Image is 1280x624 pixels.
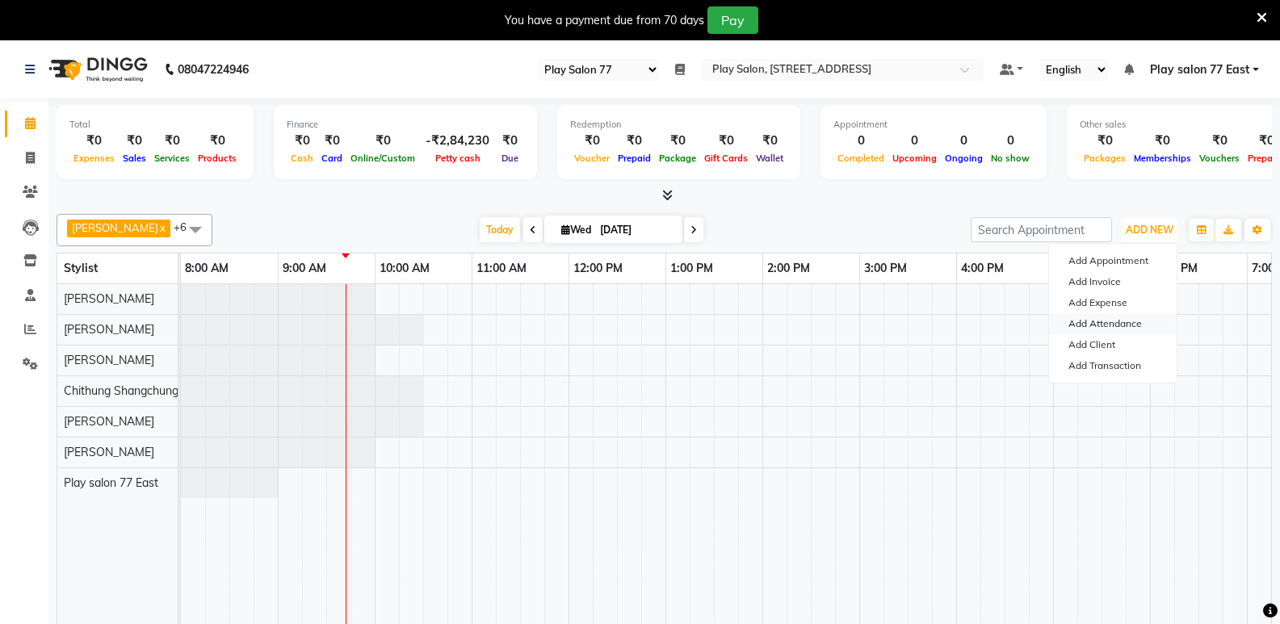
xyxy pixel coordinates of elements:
[150,153,194,164] span: Services
[287,132,317,150] div: ₹0
[1195,153,1244,164] span: Vouchers
[1049,313,1177,334] a: Add Attendance
[752,132,787,150] div: ₹0
[497,153,522,164] span: Due
[119,132,150,150] div: ₹0
[174,220,199,233] span: +6
[833,153,888,164] span: Completed
[64,291,154,306] span: [PERSON_NAME]
[346,153,419,164] span: Online/Custom
[1049,355,1177,376] a: Add Transaction
[64,322,154,337] span: [PERSON_NAME]
[158,221,166,234] a: x
[64,414,154,429] span: [PERSON_NAME]
[666,257,717,280] a: 1:00 PM
[655,132,700,150] div: ₹0
[763,257,814,280] a: 2:00 PM
[971,217,1112,242] input: Search Appointment
[700,153,752,164] span: Gift Cards
[570,118,787,132] div: Redemption
[1122,219,1177,241] button: ADD NEW
[41,47,152,92] img: logo
[655,153,700,164] span: Package
[888,153,941,164] span: Upcoming
[833,132,888,150] div: 0
[700,132,752,150] div: ₹0
[1080,132,1130,150] div: ₹0
[64,261,98,275] span: Stylist
[1049,250,1177,271] button: Add Appointment
[614,132,655,150] div: ₹0
[1130,132,1195,150] div: ₹0
[72,221,158,234] span: [PERSON_NAME]
[181,257,233,280] a: 8:00 AM
[69,118,241,132] div: Total
[69,132,119,150] div: ₹0
[941,153,987,164] span: Ongoing
[472,257,531,280] a: 11:00 AM
[287,153,317,164] span: Cash
[570,132,614,150] div: ₹0
[752,153,787,164] span: Wallet
[64,353,154,367] span: [PERSON_NAME]
[119,153,150,164] span: Sales
[431,153,485,164] span: Petty cash
[64,383,187,398] span: Chithung Shangchungla
[69,153,119,164] span: Expenses
[888,132,941,150] div: 0
[346,132,419,150] div: ₹0
[1150,61,1249,78] span: Play salon 77 East
[570,153,614,164] span: Voucher
[569,257,627,280] a: 12:00 PM
[614,153,655,164] span: Prepaid
[833,118,1034,132] div: Appointment
[860,257,911,280] a: 3:00 PM
[1195,132,1244,150] div: ₹0
[1049,292,1177,313] a: Add Expense
[150,132,194,150] div: ₹0
[987,132,1034,150] div: 0
[595,218,676,242] input: 2025-09-03
[1080,153,1130,164] span: Packages
[376,257,434,280] a: 10:00 AM
[64,475,158,490] span: Play salon 77 East
[279,257,330,280] a: 9:00 AM
[194,153,241,164] span: Products
[1049,271,1177,292] a: Add Invoice
[957,257,1008,280] a: 4:00 PM
[178,47,249,92] b: 08047224946
[505,12,704,29] div: You have a payment due from 70 days
[941,132,987,150] div: 0
[317,153,346,164] span: Card
[419,132,496,150] div: -₹2,84,230
[194,132,241,150] div: ₹0
[557,224,595,236] span: Wed
[287,118,524,132] div: Finance
[317,132,346,150] div: ₹0
[64,445,154,459] span: [PERSON_NAME]
[1126,224,1173,236] span: ADD NEW
[1049,334,1177,355] a: Add Client
[1130,153,1195,164] span: Memberships
[480,217,520,242] span: Today
[496,132,524,150] div: ₹0
[707,6,758,34] button: Pay
[987,153,1034,164] span: No show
